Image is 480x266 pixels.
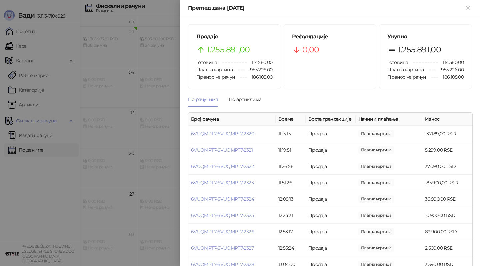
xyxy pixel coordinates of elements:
[276,142,306,158] td: 11:19:51
[188,4,464,12] div: Преглед дана [DATE]
[191,212,254,218] a: 6VUQMPT7-6VUQMPT7-2325
[191,245,254,251] a: 6VUQMPT7-6VUQMPT7-2327
[276,113,306,126] th: Време
[196,59,217,65] span: Готовина
[188,96,218,103] div: По рачунима
[387,74,426,80] span: Пренос на рачун
[422,240,472,256] td: 2.500,00 RSD
[422,158,472,175] td: 37.090,00 RSD
[422,175,472,191] td: 185.900,00 RSD
[306,224,356,240] td: Продаја
[276,191,306,207] td: 12:08:13
[188,113,276,126] th: Број рачуна
[464,4,472,12] button: Close
[276,126,306,142] td: 11:15:15
[438,73,464,81] span: 186.105,00
[191,180,254,186] a: 6VUQMPT7-6VUQMPT7-2323
[387,59,408,65] span: Готовина
[292,33,368,41] h5: Рефундације
[358,130,394,137] span: 137.189,00
[196,67,233,73] span: Платна картица
[422,207,472,224] td: 10.900,00 RSD
[196,74,235,80] span: Пренос на рачун
[191,196,254,202] a: 6VUQMPT7-6VUQMPT7-2324
[247,59,273,66] span: 114.560,00
[306,207,356,224] td: Продаја
[229,96,261,103] div: По артиклима
[422,191,472,207] td: 36.990,00 RSD
[306,191,356,207] td: Продаја
[306,158,356,175] td: Продаја
[387,67,424,73] span: Платна картица
[387,33,464,41] h5: Укупно
[422,224,472,240] td: 89.900,00 RSD
[358,179,394,186] span: 185.900,00
[356,113,422,126] th: Начини плаћања
[191,229,254,235] a: 6VUQMPT7-6VUQMPT7-2326
[306,126,356,142] td: Продаја
[207,43,250,56] span: 1.255.891,00
[438,59,464,66] span: 114.560,00
[245,66,273,73] span: 955.226,00
[306,113,356,126] th: Врста трансакције
[422,126,472,142] td: 137.189,00 RSD
[276,240,306,256] td: 12:55:24
[191,147,253,153] a: 6VUQMPT7-6VUQMPT7-2321
[358,163,394,170] span: 37.090,00
[276,207,306,224] td: 12:24:31
[422,113,472,126] th: Износ
[276,158,306,175] td: 11:26:56
[302,43,319,56] span: 0,00
[191,163,254,169] a: 6VUQMPT7-6VUQMPT7-2322
[306,142,356,158] td: Продаја
[358,146,394,154] span: 5.299,00
[306,175,356,191] td: Продаја
[196,33,273,41] h5: Продаје
[358,244,394,252] span: 2.500,00
[247,73,273,81] span: 186.105,00
[191,131,254,137] a: 6VUQMPT7-6VUQMPT7-2320
[358,212,394,219] span: 10.900,00
[398,43,441,56] span: 1.255.891,00
[358,228,394,235] span: 89.900,00
[276,224,306,240] td: 12:53:17
[306,240,356,256] td: Продаја
[358,195,394,203] span: 36.990,00
[422,142,472,158] td: 5.299,00 RSD
[436,66,464,73] span: 955.226,00
[276,175,306,191] td: 11:51:26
